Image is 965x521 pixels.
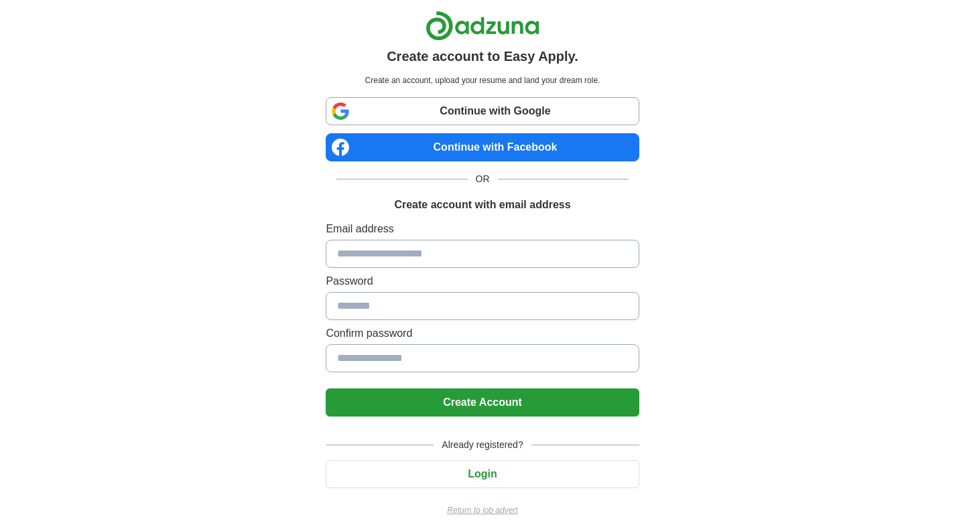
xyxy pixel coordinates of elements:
[387,46,578,66] h1: Create account to Easy Apply.
[326,133,639,161] a: Continue with Facebook
[326,221,639,237] label: Email address
[326,460,639,488] button: Login
[426,11,539,41] img: Adzuna logo
[326,388,639,417] button: Create Account
[326,504,639,516] a: Return to job advert
[468,172,498,186] span: OR
[326,273,639,289] label: Password
[434,438,531,452] span: Already registered?
[326,325,639,342] label: Confirm password
[326,97,639,125] a: Continue with Google
[394,197,570,213] h1: Create account with email address
[328,74,636,86] p: Create an account, upload your resume and land your dream role.
[326,468,639,479] a: Login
